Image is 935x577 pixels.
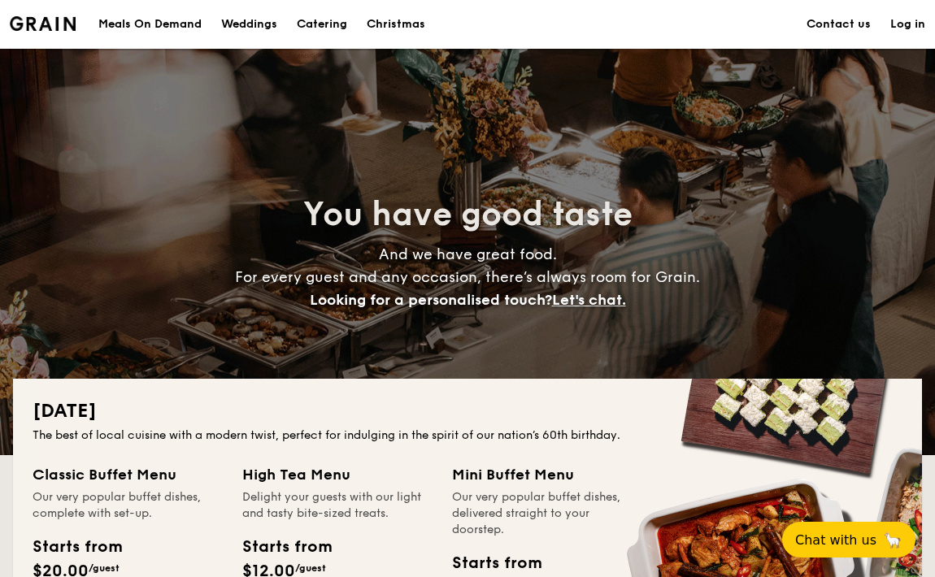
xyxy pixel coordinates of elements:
span: Chat with us [795,532,876,548]
div: Classic Buffet Menu [33,463,223,486]
span: /guest [295,562,326,574]
div: Mini Buffet Menu [452,463,642,486]
div: Starts from [33,535,121,559]
div: Our very popular buffet dishes, complete with set-up. [33,489,223,522]
span: Let's chat. [552,291,626,309]
div: Starts from [242,535,331,559]
span: /guest [89,562,120,574]
div: High Tea Menu [242,463,433,486]
span: 🦙 [883,531,902,549]
button: Chat with us🦙 [782,522,915,557]
div: Starts from [452,551,541,575]
img: Grain [10,16,76,31]
a: Logotype [10,16,76,31]
div: Our very popular buffet dishes, delivered straight to your doorstep. [452,489,642,538]
h2: [DATE] [33,398,902,424]
div: Delight your guests with our light and tasty bite-sized treats. [242,489,433,522]
div: The best of local cuisine with a modern twist, perfect for indulging in the spirit of our nation’... [33,427,902,444]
